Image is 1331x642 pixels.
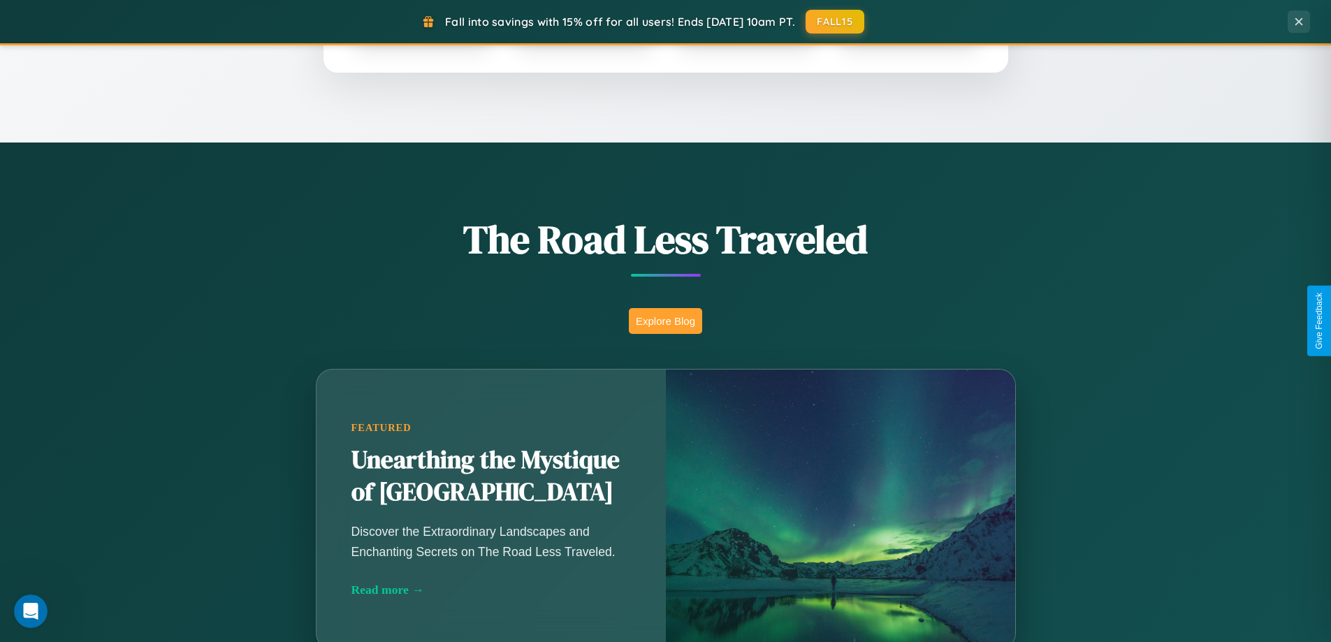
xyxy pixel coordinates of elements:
iframe: Intercom live chat [14,594,48,628]
p: Discover the Extraordinary Landscapes and Enchanting Secrets on The Road Less Traveled. [351,522,631,561]
button: FALL15 [806,10,864,34]
div: Featured [351,422,631,434]
h2: Unearthing the Mystique of [GEOGRAPHIC_DATA] [351,444,631,509]
div: Read more → [351,583,631,597]
button: Explore Blog [629,308,702,334]
h1: The Road Less Traveled [247,212,1085,266]
div: Give Feedback [1314,293,1324,349]
span: Fall into savings with 15% off for all users! Ends [DATE] 10am PT. [445,15,795,29]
